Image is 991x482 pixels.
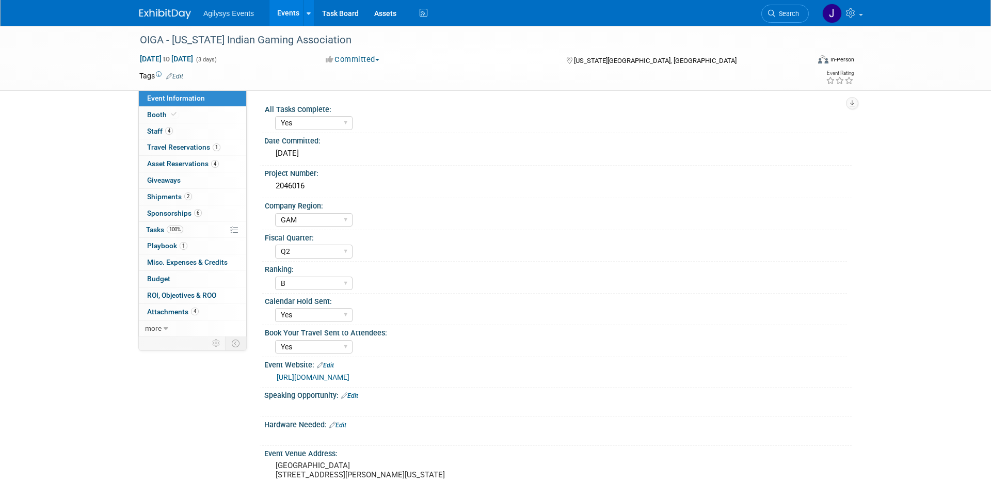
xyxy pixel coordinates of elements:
[277,373,349,381] a: [URL][DOMAIN_NAME]
[171,111,177,117] i: Booth reservation complete
[139,71,183,81] td: Tags
[341,392,358,399] a: Edit
[322,54,383,65] button: Committed
[147,258,228,266] span: Misc. Expenses & Credits
[139,90,246,106] a: Event Information
[139,222,246,238] a: Tasks100%
[162,55,171,63] span: to
[136,31,793,50] div: OIGA - [US_STATE] Indian Gaming Association
[139,205,246,221] a: Sponsorships6
[264,166,852,179] div: Project Number:
[139,254,246,270] a: Misc. Expenses & Credits
[147,127,173,135] span: Staff
[264,388,852,401] div: Speaking Opportunity:
[329,422,346,429] a: Edit
[147,308,199,316] span: Attachments
[147,94,205,102] span: Event Information
[180,242,187,250] span: 1
[264,133,852,146] div: Date Committed:
[139,54,194,63] span: [DATE] [DATE]
[207,336,226,350] td: Personalize Event Tab Strip
[265,198,847,211] div: Company Region:
[211,160,219,168] span: 4
[147,110,179,119] span: Booth
[145,324,162,332] span: more
[265,230,847,243] div: Fiscal Quarter:
[265,102,847,115] div: All Tasks Complete:
[265,262,847,275] div: Ranking:
[213,143,220,151] span: 1
[272,146,844,162] div: [DATE]
[264,357,852,371] div: Event Website:
[574,57,737,65] span: [US_STATE][GEOGRAPHIC_DATA], [GEOGRAPHIC_DATA]
[147,209,202,217] span: Sponsorships
[826,71,854,76] div: Event Rating
[139,172,246,188] a: Giveaways
[146,226,183,234] span: Tasks
[147,242,187,250] span: Playbook
[272,178,844,194] div: 2046016
[139,156,246,172] a: Asset Reservations4
[147,159,219,168] span: Asset Reservations
[818,55,828,63] img: Format-Inperson.png
[147,176,181,184] span: Giveaways
[147,275,170,283] span: Budget
[166,73,183,80] a: Edit
[775,10,799,18] span: Search
[139,107,246,123] a: Booth
[139,320,246,336] a: more
[184,192,192,200] span: 2
[276,461,498,479] pre: [GEOGRAPHIC_DATA] [STREET_ADDRESS][PERSON_NAME][US_STATE]
[139,238,246,254] a: Playbook1
[264,417,852,430] div: Hardware Needed:
[139,189,246,205] a: Shipments2
[139,139,246,155] a: Travel Reservations1
[147,143,220,151] span: Travel Reservations
[830,56,854,63] div: In-Person
[167,226,183,233] span: 100%
[265,294,847,307] div: Calendar Hold Sent:
[139,271,246,287] a: Budget
[265,325,847,338] div: Book Your Travel Sent to Attendees:
[226,336,247,350] td: Toggle Event Tabs
[139,287,246,303] a: ROI, Objectives & ROO
[203,9,254,18] span: Agilysys Events
[264,446,852,459] div: Event Venue Address:
[191,308,199,315] span: 4
[822,4,842,23] img: Justin Oram
[147,192,192,201] span: Shipments
[139,9,191,19] img: ExhibitDay
[139,304,246,320] a: Attachments4
[761,5,809,23] a: Search
[194,209,202,217] span: 6
[748,54,854,69] div: Event Format
[195,56,217,63] span: (3 days)
[139,123,246,139] a: Staff4
[147,291,216,299] span: ROI, Objectives & ROO
[317,362,334,369] a: Edit
[165,127,173,135] span: 4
